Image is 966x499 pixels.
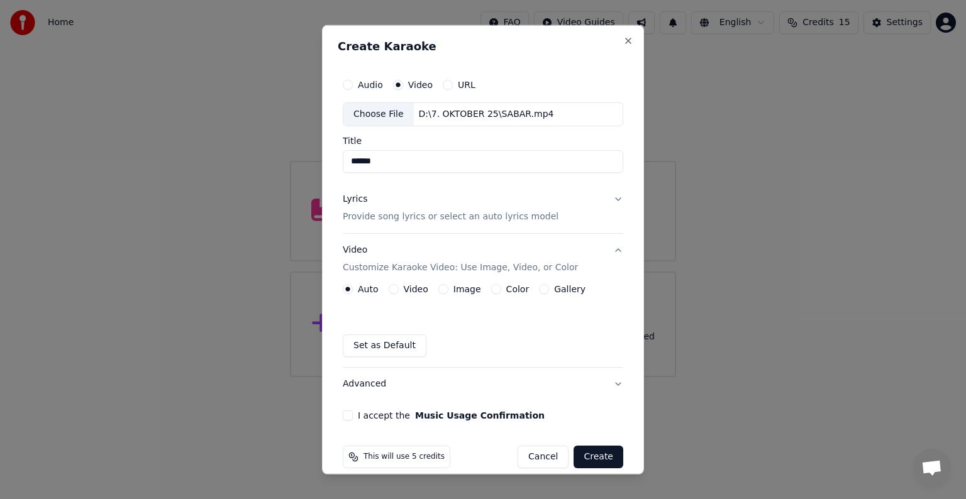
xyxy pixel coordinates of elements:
[343,103,414,126] div: Choose File
[554,285,586,293] label: Gallery
[453,285,481,293] label: Image
[458,80,475,89] label: URL
[506,285,530,293] label: Color
[343,136,623,145] label: Title
[343,284,623,367] div: VideoCustomize Karaoke Video: Use Image, Video, or Color
[343,193,367,206] div: Lyrics
[404,285,428,293] label: Video
[343,334,426,357] button: Set as Default
[358,80,383,89] label: Audio
[343,368,623,400] button: Advanced
[343,244,578,274] div: Video
[343,183,623,233] button: LyricsProvide song lyrics or select an auto lyrics model
[415,411,545,420] button: I accept the
[343,261,578,274] p: Customize Karaoke Video: Use Image, Video, or Color
[408,80,433,89] label: Video
[343,211,558,223] p: Provide song lyrics or select an auto lyrics model
[343,234,623,284] button: VideoCustomize Karaoke Video: Use Image, Video, or Color
[574,446,623,468] button: Create
[358,285,379,293] label: Auto
[358,411,545,420] label: I accept the
[414,108,559,121] div: D:\7. OKTOBER 25\SABAR.mp4
[364,452,445,462] span: This will use 5 credits
[338,41,628,52] h2: Create Karaoke
[518,446,569,468] button: Cancel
